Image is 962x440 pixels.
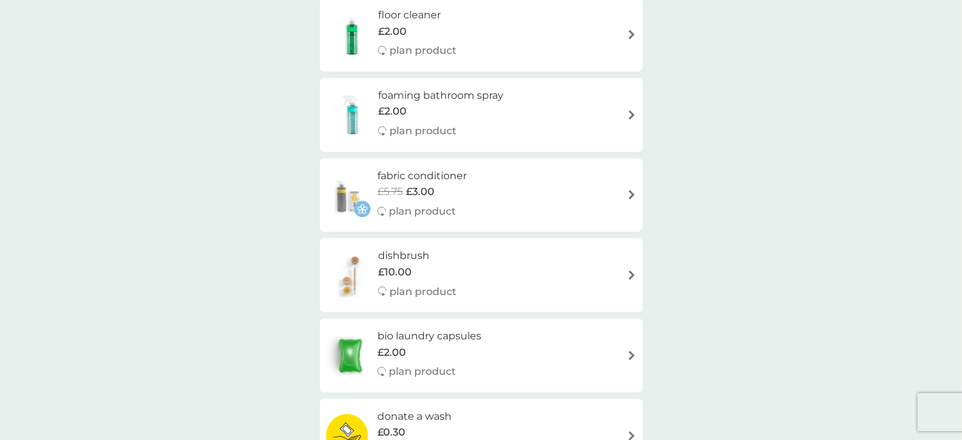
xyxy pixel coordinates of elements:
p: plan product [389,203,456,220]
img: arrow right [627,190,636,199]
p: plan product [389,284,457,300]
img: bio laundry capsules [326,334,374,378]
img: foaming bathroom spray [326,92,378,137]
img: arrow right [627,351,636,360]
img: dishbrush [326,253,378,298]
span: £2.00 [378,23,407,40]
img: arrow right [627,270,636,280]
h6: floor cleaner [378,7,457,23]
h6: donate a wash [377,408,452,425]
img: arrow right [627,110,636,120]
span: £5.75 [377,184,403,200]
img: fabric conditioner [326,173,370,217]
span: £3.00 [406,184,434,200]
h6: foaming bathroom spray [378,87,503,104]
p: plan product [389,42,457,59]
span: £2.00 [378,103,407,120]
img: arrow right [627,30,636,39]
span: £2.00 [377,344,406,361]
h6: fabric conditioner [377,168,467,184]
img: floor cleaner [326,12,378,56]
span: £10.00 [378,264,412,280]
p: plan product [389,363,456,380]
p: plan product [389,123,457,139]
h6: bio laundry capsules [377,328,481,344]
h6: dishbrush [378,248,457,264]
